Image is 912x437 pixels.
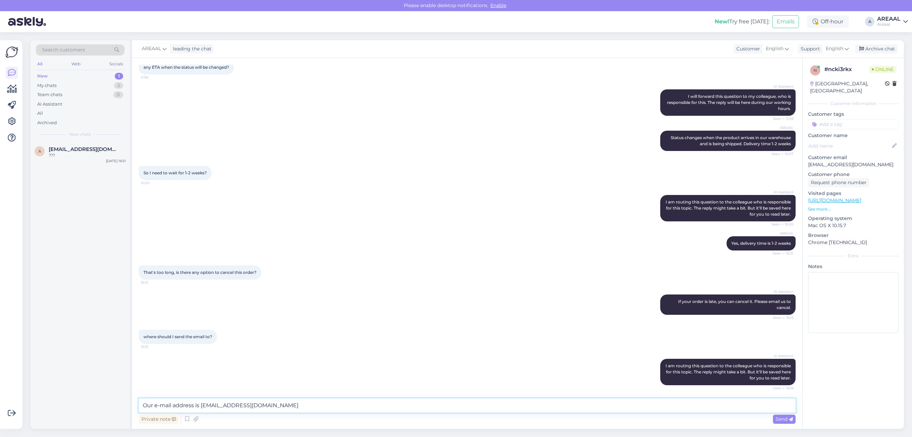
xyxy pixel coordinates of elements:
[808,178,869,187] div: Request phone number
[143,170,207,175] span: So I need to wait for 1-2 weeks?
[877,16,908,27] a: AREAALAreaal
[139,415,179,424] div: Private note
[115,73,123,80] div: 1
[678,299,792,310] span: If your order is late, you can cancel it. Please email us to cancel.
[42,46,85,53] span: Search customers
[808,253,898,259] div: Extra
[768,84,794,89] span: AI Assistant
[37,119,57,126] div: Archived
[865,17,874,26] div: A
[170,45,212,52] div: leading the chat
[808,119,898,129] input: Add a tag
[814,68,817,73] span: n
[869,66,896,73] span: Online
[808,161,898,168] p: [EMAIL_ADDRESS][DOMAIN_NAME]
[114,82,123,89] div: 3
[768,353,794,358] span: AI Assistant
[808,197,861,203] a: [URL][DOMAIN_NAME]
[141,344,166,349] span: 16:15
[715,18,770,26] div: Try free [DATE]:
[772,15,799,28] button: Emails
[141,180,166,185] span: 10:20
[808,263,898,270] p: Notes
[877,22,900,27] div: Areaal
[139,398,796,413] textarea: Our e-mail address is [EMAIL_ADDRESS][DOMAIN_NAME]
[37,91,62,98] div: Team chats
[808,239,898,246] p: Chrome [TECHNICAL_ID]
[808,171,898,178] p: Customer phone
[855,44,898,53] div: Archive chat
[143,334,212,339] span: where should I send the email to?
[768,222,794,227] span: Seen ✓ 10:20
[666,199,792,217] span: I am routing this question to the colleague who is responsible for this topic. The reply might ta...
[877,16,900,22] div: AREAAL
[143,65,229,70] span: any ETA when the status will be changed?
[768,125,794,130] span: AREAAL
[768,116,794,121] span: Seen ✓ 0:08
[768,231,794,236] span: AREAAL
[824,65,869,73] div: # ncki3rkx
[37,110,43,117] div: All
[808,190,898,197] p: Visited pages
[798,45,820,52] div: Support
[768,190,794,195] span: AI Assistant
[141,75,166,80] span: 0:08
[37,73,48,80] div: New
[808,132,898,139] p: Customer name
[734,45,760,52] div: Customer
[666,363,792,380] span: I am routing this question to the colleague who is responsible for this topic. The reply might ta...
[113,91,123,98] div: 0
[5,46,18,59] img: Askly Logo
[776,416,793,422] span: Send
[768,151,794,156] span: Seen ✓ 10:07
[143,270,257,275] span: That's too long, is there any option to cancel this order?
[808,101,898,107] div: Customer information
[37,101,62,108] div: AI Assistant
[808,222,898,229] p: Mac OS X 10.15.7
[488,2,508,8] span: Enable
[106,158,126,163] div: [DATE] 16:51
[768,386,794,391] span: Seen ✓ 16:16
[108,60,125,68] div: Socials
[69,131,91,137] span: New chats
[808,111,898,118] p: Customer tags
[808,154,898,161] p: Customer email
[768,315,794,320] span: Seen ✓ 16:13
[715,18,729,25] b: New!
[671,135,792,146] span: Status changes when the product arrives in our warehouse and is being shipped. Delivery time 1-2 ...
[49,146,119,152] span: a.paarson@gmail.com
[808,142,891,150] input: Add name
[38,149,41,154] span: a
[49,152,126,158] div: ???
[667,94,792,111] span: I will forward this question to my colleague, who is responsible for this. The reply will be here...
[808,232,898,239] p: Browser
[70,60,82,68] div: Web
[768,251,794,256] span: Seen ✓ 10:21
[142,45,161,52] span: AREAAL
[731,241,791,246] span: Yes, delivery time is 1-2 weeks
[768,289,794,294] span: AI Assistant
[808,215,898,222] p: Operating system
[808,206,898,212] p: See more ...
[826,45,843,52] span: English
[766,45,783,52] span: English
[810,80,885,94] div: [GEOGRAPHIC_DATA], [GEOGRAPHIC_DATA]
[141,280,166,285] span: 16:13
[807,16,849,28] div: Off-hour
[37,82,57,89] div: My chats
[36,60,44,68] div: All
